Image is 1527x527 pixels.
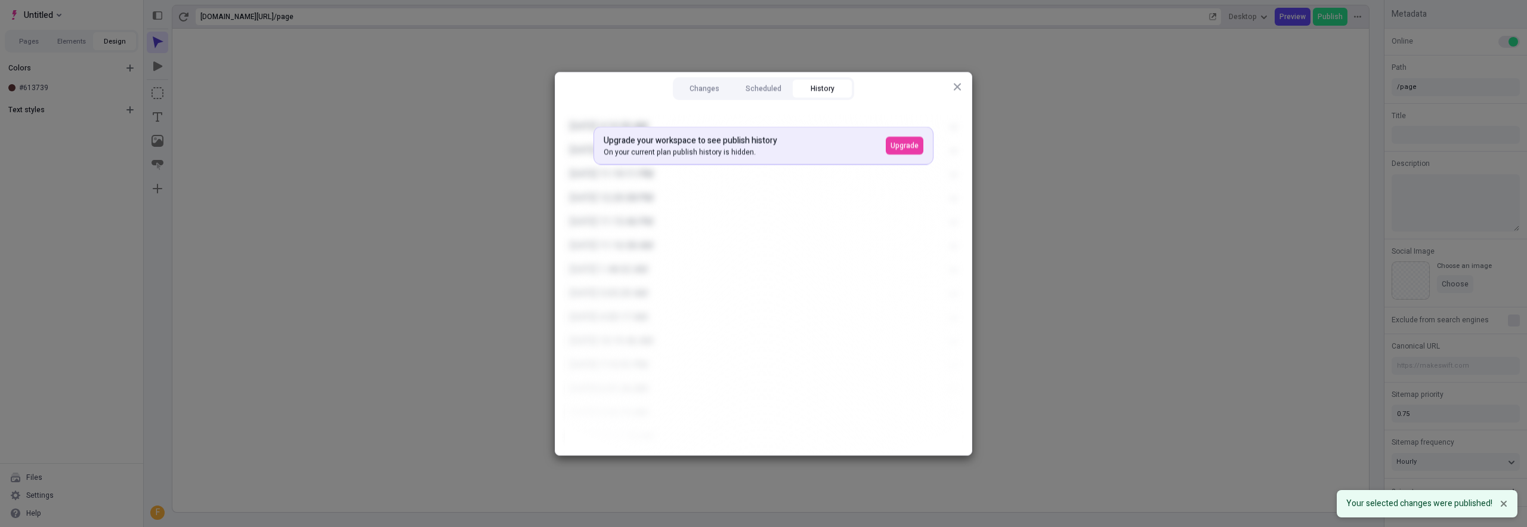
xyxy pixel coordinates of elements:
[734,79,793,97] button: Scheduled
[891,140,919,150] span: Upgrade
[886,136,923,154] button: Upgrade
[1346,497,1492,510] div: Your selected changes were published!
[675,79,734,97] button: Changes
[604,134,777,147] div: Upgrade your workspace to see publish history
[793,79,852,97] button: History
[604,147,756,156] div: On your current plan publish history is hidden.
